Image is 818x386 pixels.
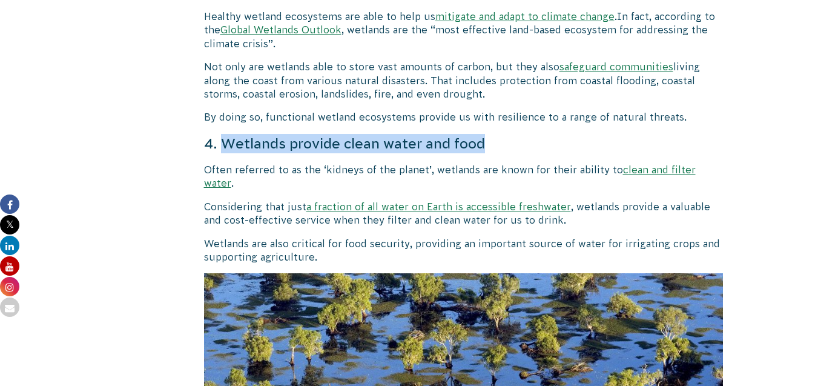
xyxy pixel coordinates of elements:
a: Global Wetlands Outlook [220,24,341,35]
p: Often referred to as the ‘kidneys of the planet’, wetlands are known for their ability to . [204,163,724,190]
p: Not only are wetlands able to store vast amounts of carbon, but they also living along the coast ... [204,60,724,101]
p: By doing so, functional wetland ecosystems provide us with resilience to a range of natural threats. [204,110,724,124]
h4: 4. Wetlands provide clean water and food [204,134,724,153]
a: safeguard communities [559,61,673,72]
a: mitigate and adapt to climate change [435,11,615,22]
a: a fraction of all water on Earth is accessible freshwater [306,201,571,212]
p: Wetlands are also critical for food security, providing an important source of water for irrigati... [204,237,724,264]
p: Healthy wetland ecosystems are able to help us .In fact, according to the , wetlands are the “mos... [204,10,724,50]
p: Considering that just , wetlands provide a valuable and cost-effective service when they filter a... [204,200,724,227]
